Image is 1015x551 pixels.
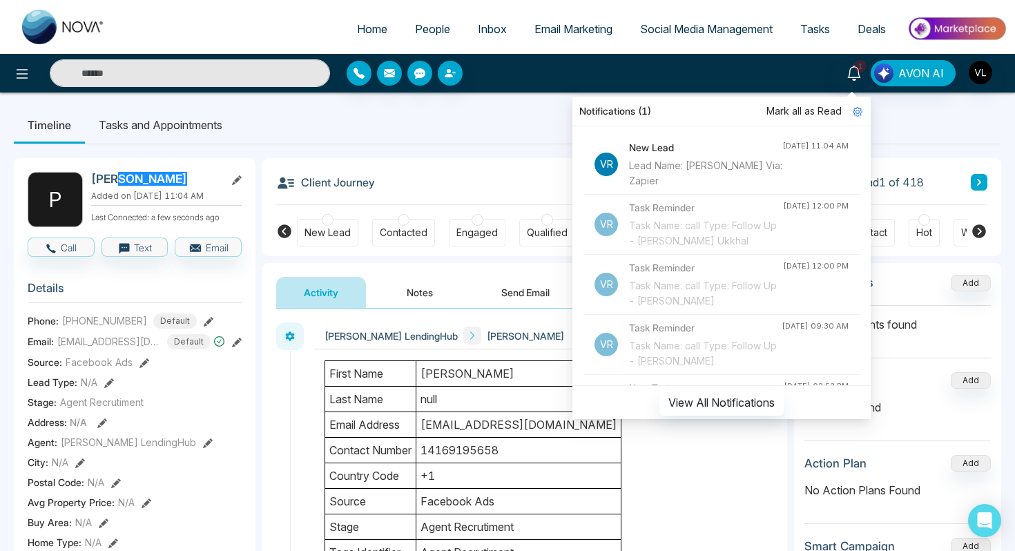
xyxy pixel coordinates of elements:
[357,22,387,36] span: Home
[66,355,133,369] span: Facebook Ads
[75,515,92,530] span: N/A
[786,16,844,42] a: Tasks
[969,61,992,84] img: User Avatar
[28,355,62,369] span: Source:
[57,334,161,349] span: [EMAIL_ADDRESS][DOMAIN_NAME]
[626,16,786,42] a: Social Media Management
[766,104,842,119] span: Mark all as Read
[916,226,932,240] div: Hot
[28,395,57,409] span: Stage:
[629,200,783,215] h4: Task Reminder
[783,260,849,272] div: [DATE] 12:00 PM
[60,395,144,409] span: Agent Recrutiment
[594,153,618,176] p: Vr
[343,16,401,42] a: Home
[782,320,849,332] div: [DATE] 09:30 AM
[968,504,1001,537] div: Open Intercom Messenger
[28,535,81,550] span: Home Type :
[167,334,211,349] span: Default
[474,277,577,308] button: Send Email
[28,375,77,389] span: Lead Type:
[871,60,956,86] button: AVON AI
[81,375,97,389] span: N/A
[85,106,236,144] li: Tasks and Appointments
[907,13,1007,44] img: Market-place.gif
[28,435,57,449] span: Agent:
[85,535,101,550] span: N/A
[874,64,893,83] img: Lead Flow
[804,399,991,416] p: No deals found
[858,22,886,36] span: Deals
[28,172,83,227] div: P
[838,60,871,84] a: 1
[844,16,900,42] a: Deals
[91,190,242,202] p: Added on [DATE] 11:04 AM
[456,226,498,240] div: Engaged
[28,415,87,429] span: Address:
[854,174,924,191] span: Lead 1 of 418
[28,238,95,257] button: Call
[783,200,849,212] div: [DATE] 12:00 PM
[28,475,84,490] span: Postal Code :
[951,455,991,472] button: Add
[487,329,564,343] span: [PERSON_NAME]
[28,455,48,470] span: City :
[521,16,626,42] a: Email Marketing
[800,22,830,36] span: Tasks
[28,495,115,510] span: Avg Property Price :
[534,22,612,36] span: Email Marketing
[784,380,849,392] div: [DATE] 03:53 PM
[951,372,991,389] button: Add
[961,226,987,240] div: Warm
[629,278,783,309] div: Task Name: call Type: Follow Up - [PERSON_NAME]
[527,226,568,240] div: Qualified
[28,515,72,530] span: Buy Area :
[88,475,104,490] span: N/A
[594,333,618,356] p: Vr
[804,456,867,470] h3: Action Plan
[898,65,944,81] span: AVON AI
[629,260,783,275] h4: Task Reminder
[415,22,450,36] span: People
[14,106,85,144] li: Timeline
[629,320,782,336] h4: Task Reminder
[629,380,784,396] h4: New Text
[629,158,782,188] div: Lead Name: [PERSON_NAME] Via: Zapier
[572,97,871,126] div: Notifications (1)
[629,140,782,155] h4: New Lead
[276,277,366,308] button: Activity
[659,396,784,407] a: View All Notifications
[325,329,458,343] span: [PERSON_NAME] LendingHub
[804,482,991,499] p: No Action Plans Found
[640,22,773,36] span: Social Media Management
[629,218,783,249] div: Task Name: call Type: Follow Up - [PERSON_NAME] Ukkhal
[52,455,68,470] span: N/A
[380,226,427,240] div: Contacted
[951,275,991,291] button: Add
[594,273,618,296] p: Vr
[28,334,54,349] span: Email:
[61,435,196,449] span: [PERSON_NAME] LendingHub
[379,277,461,308] button: Notes
[782,140,849,152] div: [DATE] 11:04 AM
[854,60,867,72] span: 1
[101,238,168,257] button: Text
[401,16,464,42] a: People
[276,172,375,193] h3: Client Journey
[62,313,147,328] span: [PHONE_NUMBER]
[28,313,59,328] span: Phone:
[304,226,351,240] div: New Lead
[464,16,521,42] a: Inbox
[594,213,618,236] p: Vr
[70,416,87,428] span: N/A
[91,172,220,186] h2: [PERSON_NAME]
[478,22,507,36] span: Inbox
[659,389,784,416] button: View All Notifications
[175,238,242,257] button: Email
[804,306,991,333] p: No attachments found
[153,313,197,329] span: Default
[91,209,242,224] p: Last Connected: a few seconds ago
[28,281,242,302] h3: Details
[118,495,135,510] span: N/A
[951,276,991,288] span: Add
